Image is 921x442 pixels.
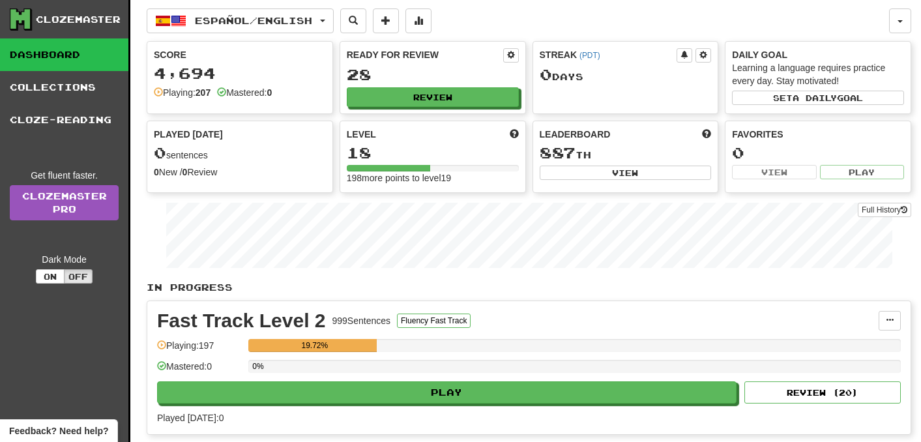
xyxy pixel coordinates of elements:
[157,360,242,381] div: Mastered: 0
[154,86,211,99] div: Playing:
[267,87,272,98] strong: 0
[820,165,904,179] button: Play
[579,51,600,60] a: (PDT)
[347,48,503,61] div: Ready for Review
[157,311,326,331] div: Fast Track Level 2
[10,253,119,266] div: Dark Mode
[732,48,904,61] div: Daily Goal
[36,13,121,26] div: Clozemaster
[510,128,519,141] span: Score more points to level up
[540,128,611,141] span: Leaderboard
[793,93,837,102] span: a daily
[217,86,272,99] div: Mastered:
[732,61,904,87] div: Learning a language requires practice every day. Stay motivated!
[157,339,242,361] div: Playing: 197
[405,8,431,33] button: More stats
[540,145,712,162] div: th
[347,171,519,184] div: 198 more points to level 19
[64,269,93,284] button: Off
[373,8,399,33] button: Add sentence to collection
[858,203,911,217] button: Full History
[732,128,904,141] div: Favorites
[154,145,326,162] div: sentences
[732,145,904,161] div: 0
[540,48,677,61] div: Streak
[154,167,159,177] strong: 0
[147,8,334,33] button: Español/English
[252,339,377,352] div: 19.72%
[347,145,519,161] div: 18
[10,185,119,220] a: ClozemasterPro
[340,8,366,33] button: Search sentences
[9,424,108,437] span: Open feedback widget
[732,165,816,179] button: View
[157,413,224,423] span: Played [DATE]: 0
[540,166,712,180] button: View
[157,381,737,404] button: Play
[196,87,211,98] strong: 207
[154,166,326,179] div: New / Review
[154,128,223,141] span: Played [DATE]
[183,167,188,177] strong: 0
[540,66,712,83] div: Day s
[732,91,904,105] button: Seta dailygoal
[332,314,391,327] div: 999 Sentences
[540,143,576,162] span: 887
[540,65,552,83] span: 0
[195,15,312,26] span: Español / English
[702,128,711,141] span: This week in points, UTC
[147,281,911,294] p: In Progress
[10,169,119,182] div: Get fluent faster.
[154,65,326,81] div: 4,694
[154,143,166,162] span: 0
[347,87,519,107] button: Review
[347,128,376,141] span: Level
[36,269,65,284] button: On
[347,66,519,83] div: 28
[154,48,326,61] div: Score
[744,381,901,404] button: Review (20)
[397,314,471,328] button: Fluency Fast Track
